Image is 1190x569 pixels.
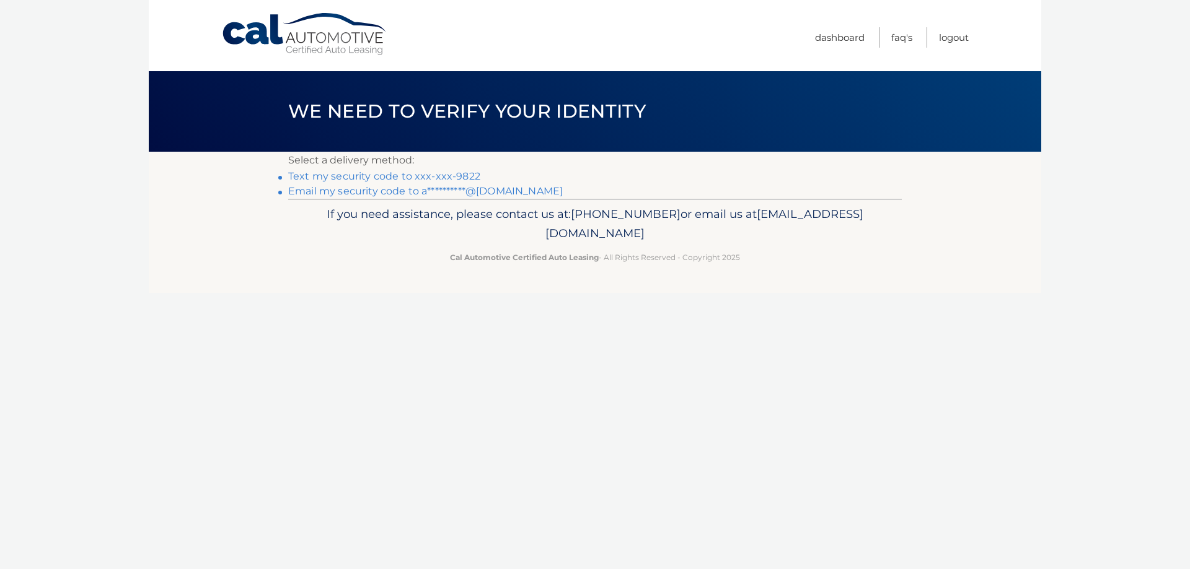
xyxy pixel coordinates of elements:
p: Select a delivery method: [288,152,902,169]
a: Dashboard [815,27,865,48]
a: FAQ's [891,27,912,48]
a: Text my security code to xxx-xxx-9822 [288,170,480,182]
p: If you need assistance, please contact us at: or email us at [296,204,894,244]
span: [PHONE_NUMBER] [571,207,681,221]
span: We need to verify your identity [288,100,646,123]
strong: Cal Automotive Certified Auto Leasing [450,253,599,262]
a: Email my security code to a**********@[DOMAIN_NAME] [288,185,563,197]
a: Cal Automotive [221,12,389,56]
a: Logout [939,27,969,48]
p: - All Rights Reserved - Copyright 2025 [296,251,894,264]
